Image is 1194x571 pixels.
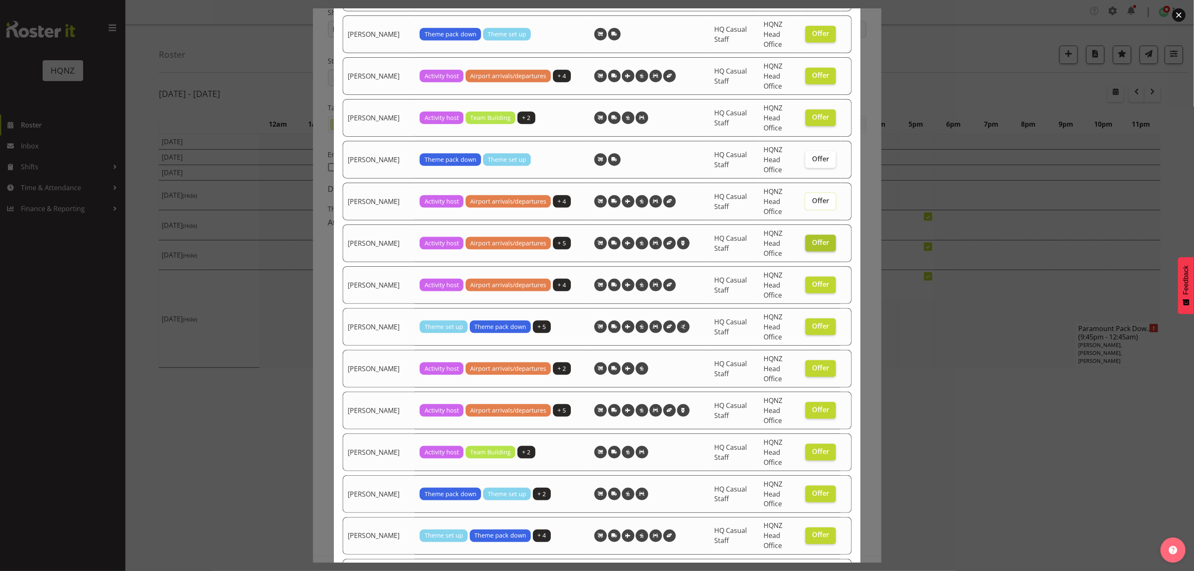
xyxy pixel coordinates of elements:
span: + 5 [558,239,566,248]
span: HQNZ Head Office [764,479,783,509]
td: [PERSON_NAME] [343,475,415,513]
span: Offer [812,531,829,539]
span: Activity host [425,71,459,81]
span: HQ Casual Staff [715,401,747,420]
td: [PERSON_NAME] [343,392,415,429]
span: + 4 [558,71,566,81]
span: Offer [812,155,829,163]
td: [PERSON_NAME] [343,350,415,387]
span: HQNZ Head Office [764,438,783,467]
span: + 4 [558,280,566,290]
span: + 2 [537,489,546,499]
span: HQ Casual Staff [715,25,747,44]
span: HQ Casual Staff [715,150,747,169]
span: Theme set up [488,489,526,499]
span: Offer [812,29,829,38]
span: Team Building [470,448,511,457]
span: Feedback [1182,265,1190,295]
span: HQ Casual Staff [715,484,747,504]
span: Offer [812,113,829,121]
td: [PERSON_NAME] [343,266,415,304]
span: HQ Casual Staff [715,526,747,546]
span: Airport arrivals/departures [470,406,546,415]
span: HQ Casual Staff [715,108,747,127]
span: Activity host [425,406,459,415]
span: Activity host [425,364,459,373]
span: + 2 [522,448,530,457]
span: HQNZ Head Office [764,61,783,91]
td: [PERSON_NAME] [343,57,415,95]
span: Team Building [470,113,511,122]
span: Offer [812,196,829,205]
td: [PERSON_NAME] [343,99,415,137]
span: HQ Casual Staff [715,275,747,295]
span: Offer [812,364,829,372]
span: HQ Casual Staff [715,317,747,336]
td: [PERSON_NAME] [343,517,415,555]
span: Activity host [425,448,459,457]
td: [PERSON_NAME] [343,308,415,346]
span: Theme set up [425,322,463,331]
span: HQNZ Head Office [764,396,783,425]
span: HQ Casual Staff [715,359,747,378]
span: Airport arrivals/departures [470,71,546,81]
span: Airport arrivals/departures [470,197,546,206]
span: + 5 [537,322,546,331]
span: + 2 [522,113,530,122]
span: Airport arrivals/departures [470,364,546,373]
img: help-xxl-2.png [1169,546,1177,554]
span: + 4 [537,531,546,540]
td: [PERSON_NAME] [343,224,415,262]
span: HQ Casual Staff [715,66,747,86]
span: Offer [812,322,829,330]
span: Theme set up [488,155,526,164]
span: Offer [812,71,829,79]
span: Theme set up [488,30,526,39]
button: Feedback - Show survey [1178,257,1194,314]
span: Activity host [425,280,459,290]
span: Theme set up [425,531,463,540]
span: Airport arrivals/departures [470,280,546,290]
span: Offer [812,280,829,288]
td: [PERSON_NAME] [343,15,415,53]
span: + 2 [558,364,566,373]
span: Theme pack down [474,322,526,331]
span: HQNZ Head Office [764,521,783,551]
span: HQNZ Head Office [764,229,783,258]
span: Offer [812,405,829,414]
span: HQ Casual Staff [715,443,747,462]
span: Offer [812,489,829,497]
span: HQNZ Head Office [764,187,783,216]
td: [PERSON_NAME] [343,433,415,471]
span: + 4 [558,197,566,206]
span: Theme pack down [425,30,476,39]
span: HQNZ Head Office [764,312,783,342]
span: Offer [812,447,829,456]
span: + 5 [558,406,566,415]
span: HQNZ Head Office [764,145,783,174]
span: Activity host [425,113,459,122]
span: HQ Casual Staff [715,234,747,253]
span: Offer [812,238,829,247]
td: [PERSON_NAME] [343,183,415,220]
td: [PERSON_NAME] [343,141,415,178]
span: HQNZ Head Office [764,103,783,133]
span: HQNZ Head Office [764,354,783,383]
span: Activity host [425,197,459,206]
span: Airport arrivals/departures [470,239,546,248]
span: Theme pack down [425,489,476,499]
span: Theme pack down [425,155,476,164]
span: HQNZ Head Office [764,20,783,49]
span: HQNZ Head Office [764,270,783,300]
span: Activity host [425,239,459,248]
span: Theme pack down [474,531,526,540]
span: HQ Casual Staff [715,192,747,211]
